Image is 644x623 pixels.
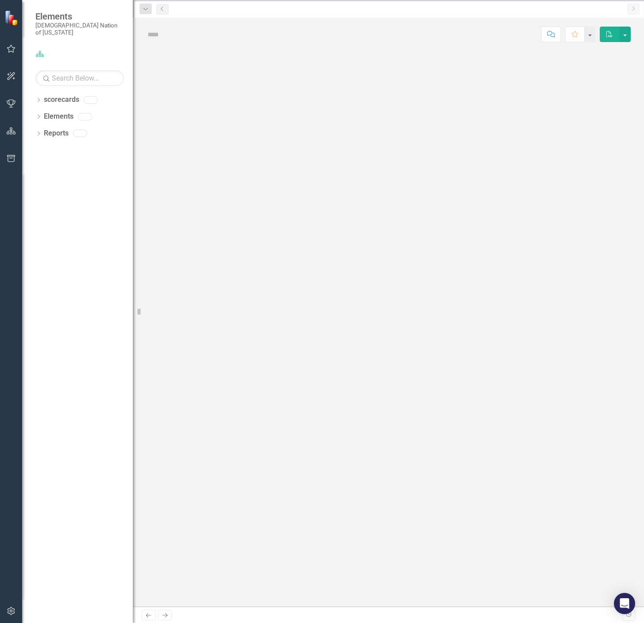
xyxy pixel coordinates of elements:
img: Not Defined [146,27,160,42]
img: ClearPoint Strategy [4,9,20,26]
a: Reports [44,128,69,139]
span: Elements [35,11,124,22]
a: Elements [44,112,73,122]
small: [DEMOGRAPHIC_DATA] Nation of [US_STATE] [35,22,124,36]
a: scorecards [44,95,79,105]
input: Search Below... [35,70,124,86]
div: Open Intercom Messenger [614,593,635,614]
